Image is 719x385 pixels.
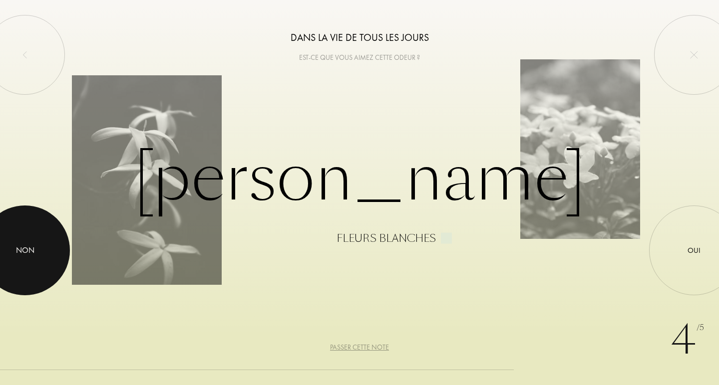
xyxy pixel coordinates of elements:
div: Fleurs blanches [337,233,436,244]
div: [PERSON_NAME] [72,142,647,244]
div: Non [16,244,34,256]
img: left_onboard.svg [21,51,29,59]
span: /5 [697,322,704,334]
div: 4 [671,310,704,370]
img: quit_onboard.svg [690,51,698,59]
div: Oui [688,245,701,256]
div: Passer cette note [330,342,389,353]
